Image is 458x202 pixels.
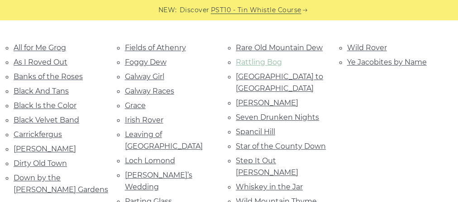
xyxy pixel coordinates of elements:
a: Black And Tans [14,87,69,95]
a: All for Me Grog [14,43,66,52]
a: Rare Old Mountain Dew [236,43,323,52]
span: Discover [180,5,210,15]
a: Whiskey in the Jar [236,183,303,191]
a: Black Velvet Band [14,116,79,124]
a: Spancil Hill [236,127,275,136]
a: Rattling Bog [236,58,282,66]
a: [PERSON_NAME] [14,145,76,153]
a: Carrickfergus [14,130,62,139]
a: Banks of the Roses [14,72,83,81]
a: Grace [125,101,146,110]
a: Star of the County Down [236,142,326,150]
span: NEW: [158,5,177,15]
a: Loch Lomond [125,156,175,165]
a: Down by the [PERSON_NAME] Gardens [14,174,108,194]
a: Galway Girl [125,72,164,81]
a: Fields of Athenry [125,43,186,52]
a: Seven Drunken Nights [236,113,319,122]
a: Foggy Dew [125,58,167,66]
a: Dirty Old Town [14,159,67,168]
a: Irish Rover [125,116,163,124]
a: Leaving of [GEOGRAPHIC_DATA] [125,130,203,150]
a: [GEOGRAPHIC_DATA] to [GEOGRAPHIC_DATA] [236,72,323,93]
a: Galway Races [125,87,174,95]
a: [PERSON_NAME] [236,99,298,107]
a: Step It Out [PERSON_NAME] [236,156,298,177]
a: Ye Jacobites by Name [347,58,427,66]
a: PST10 - Tin Whistle Course [211,5,301,15]
a: Wild Rover [347,43,387,52]
a: Black Is the Color [14,101,76,110]
a: As I Roved Out [14,58,67,66]
a: [PERSON_NAME]’s Wedding [125,171,192,191]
